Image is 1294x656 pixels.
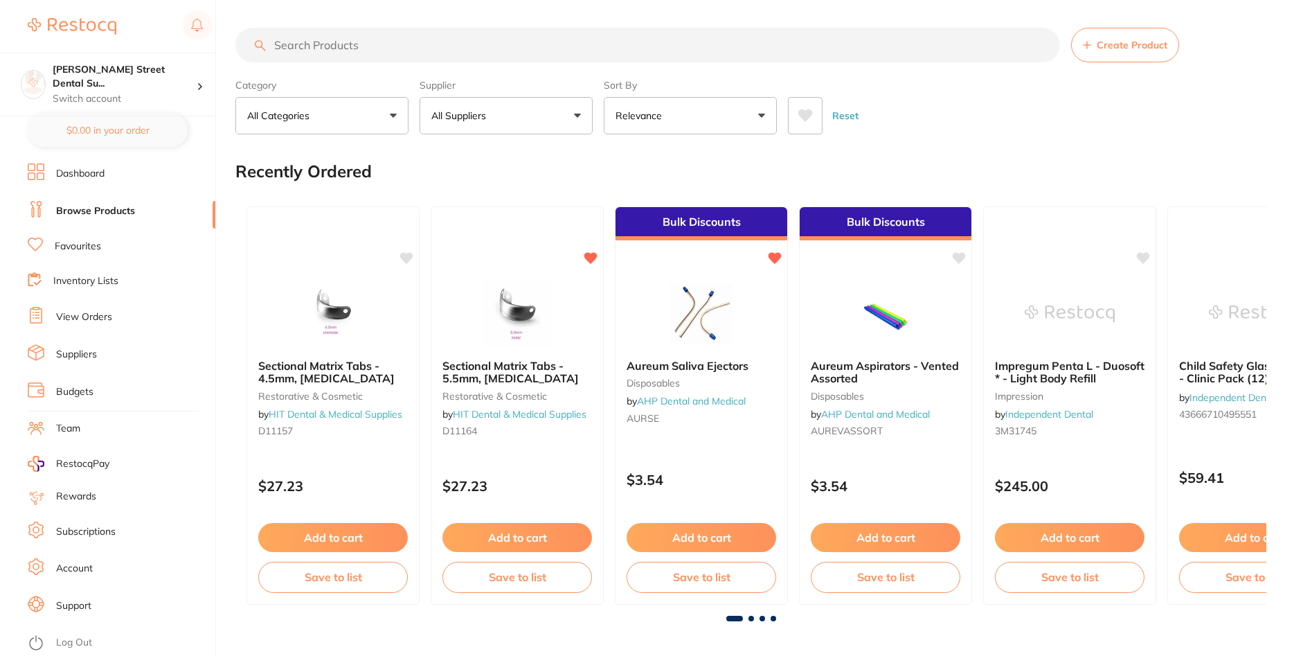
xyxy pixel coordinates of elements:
small: restorative & cosmetic [258,391,408,402]
button: Add to cart [627,523,776,552]
small: AUREVASSORT [811,425,960,436]
button: All Suppliers [420,97,593,134]
small: disposables [811,391,960,402]
a: HIT Dental & Medical Supplies [453,408,586,420]
a: View Orders [56,310,112,324]
button: Reset [828,97,863,134]
a: Support [56,599,91,613]
button: Create Product [1071,28,1179,62]
b: Aureum Saliva Ejectors [627,360,776,372]
img: Impregum Penta L - Duosoft * - Light Body Refill [1025,279,1115,348]
b: Aureum Aspirators - Vented Assorted [811,360,960,385]
span: RestocqPay [56,457,109,471]
label: Supplier [420,79,593,91]
p: All Categories [247,109,315,123]
small: restorative & cosmetic [442,391,592,402]
label: Category [235,79,408,91]
button: Save to list [627,562,776,592]
button: Save to list [258,562,408,592]
p: $3.54 [627,472,776,488]
a: Restocq Logo [28,10,116,42]
img: Sectional Matrix Tabs - 4.5mm, Premolar [288,279,378,348]
label: Sort By [604,79,777,91]
a: Account [56,562,93,576]
img: Sectional Matrix Tabs - 5.5mm, Molar [472,279,562,348]
b: Sectional Matrix Tabs - 5.5mm, Molar [442,360,592,385]
img: Aureum Saliva Ejectors [656,279,746,348]
div: Bulk Discounts [800,207,971,240]
a: Inventory Lists [53,274,118,288]
a: RestocqPay [28,456,109,472]
button: All Categories [235,97,408,134]
a: Suppliers [56,348,97,362]
span: by [995,408,1093,420]
small: disposables [627,378,776,389]
p: Relevance [615,109,667,123]
button: Add to cart [258,523,408,552]
img: Dawson Street Dental Surgery [21,71,45,94]
span: by [442,408,586,420]
p: $27.23 [442,478,592,494]
a: Favourites [55,240,101,254]
button: Save to list [442,562,592,592]
a: Dashboard [56,167,105,181]
a: HIT Dental & Medical Supplies [269,408,402,420]
p: Switch account [53,92,197,106]
button: Add to cart [995,523,1144,552]
a: Budgets [56,385,93,399]
small: D11157 [258,425,408,436]
span: by [627,395,746,407]
p: $245.00 [995,478,1144,494]
span: by [258,408,402,420]
a: Independent Dental [1005,408,1093,420]
small: 3M31745 [995,425,1144,436]
a: Team [56,422,80,436]
a: AHP Dental and Medical [637,395,746,407]
img: Restocq Logo [28,18,116,35]
a: Independent Dental [1189,391,1277,404]
p: All Suppliers [431,109,492,123]
h2: Recently Ordered [235,162,372,181]
a: Browse Products [56,204,135,218]
small: AURSE [627,413,776,424]
span: by [1179,391,1277,404]
img: RestocqPay [28,456,44,472]
a: AHP Dental and Medical [821,408,930,420]
p: $27.23 [258,478,408,494]
button: Save to list [995,562,1144,592]
a: Rewards [56,490,96,504]
div: Bulk Discounts [615,207,787,240]
small: D11164 [442,425,592,436]
b: Impregum Penta L - Duosoft * - Light Body Refill [995,360,1144,385]
span: by [811,408,930,420]
h4: Dawson Street Dental Surgery [53,63,197,90]
img: Aureum Aspirators - Vented Assorted [841,279,931,348]
small: impression [995,391,1144,402]
span: Create Product [1097,39,1167,51]
button: Save to list [811,562,960,592]
button: Add to cart [442,523,592,552]
p: $3.54 [811,478,960,494]
button: Log Out [28,632,211,655]
a: Subscriptions [56,525,116,539]
b: Sectional Matrix Tabs - 4.5mm, Premolar [258,360,408,385]
input: Search Products [235,28,1060,62]
a: Log Out [56,636,92,650]
button: Relevance [604,97,777,134]
button: Add to cart [811,523,960,552]
button: $0.00 in your order [28,114,188,147]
